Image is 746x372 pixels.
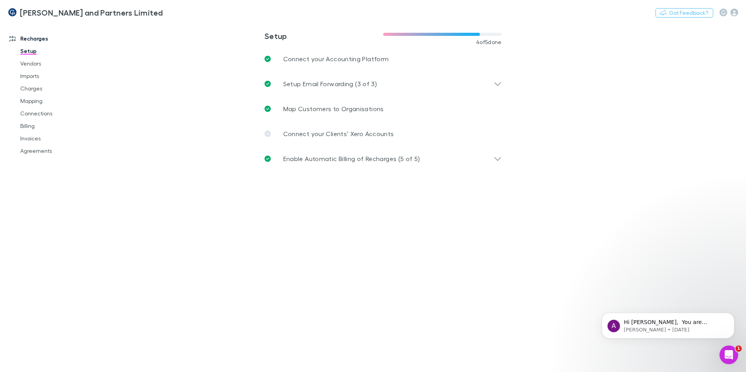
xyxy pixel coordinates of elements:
a: Imports [12,70,105,82]
a: Vendors [12,57,105,70]
p: Enable Automatic Billing of Recharges (5 of 5) [283,154,420,163]
div: Enable Automatic Billing of Recharges (5 of 5) [258,146,508,171]
a: Invoices [12,132,105,145]
h3: [PERSON_NAME] and Partners Limited [20,8,163,17]
p: Connect your Accounting Platform [283,54,389,64]
a: Mapping [12,95,105,107]
a: Map Customers to Organisations [258,96,508,121]
p: Message from Alex, sent 5w ago [34,30,135,37]
a: Setup [12,45,105,57]
span: 1 [735,345,742,352]
a: Connect your Accounting Platform [258,46,508,71]
a: [PERSON_NAME] and Partners Limited [3,3,168,22]
a: Charges [12,82,105,95]
h3: Setup [265,31,383,41]
a: Recharges [2,32,105,45]
p: Connect your Clients’ Xero Accounts [283,129,394,138]
a: Billing [12,120,105,132]
a: Agreements [12,145,105,157]
a: Connect your Clients’ Xero Accounts [258,121,508,146]
div: Setup Email Forwarding (3 of 3) [258,71,508,96]
a: Connections [12,107,105,120]
p: Setup Email Forwarding (3 of 3) [283,79,377,89]
span: Hi [PERSON_NAME], ​ You are importing this in the wrong format. DD/MM/YY ​ Before exporting your ... [34,23,130,114]
p: Map Customers to Organisations [283,104,384,113]
img: Coates and Partners Limited's Logo [8,8,17,17]
button: Got Feedback? [655,8,713,18]
span: 4 of 5 done [476,39,502,45]
iframe: Intercom live chat [719,345,738,364]
iframe: Intercom notifications message [590,296,746,351]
